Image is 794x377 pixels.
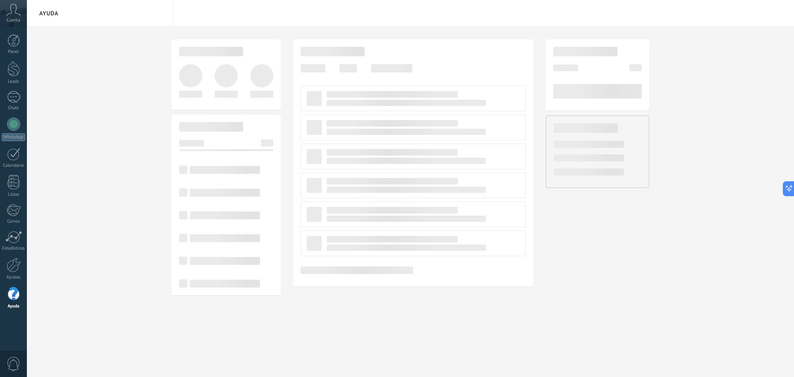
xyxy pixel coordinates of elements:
div: Leads [2,79,26,84]
div: Ayuda [2,304,26,309]
div: Calendario [2,163,26,168]
div: Ajustes [2,275,26,280]
span: Cuenta [7,18,20,23]
div: Listas [2,192,26,197]
div: Correo [2,219,26,224]
div: Panel [2,49,26,55]
div: WhatsApp [2,133,25,141]
div: Estadísticas [2,246,26,251]
div: Chats [2,106,26,111]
